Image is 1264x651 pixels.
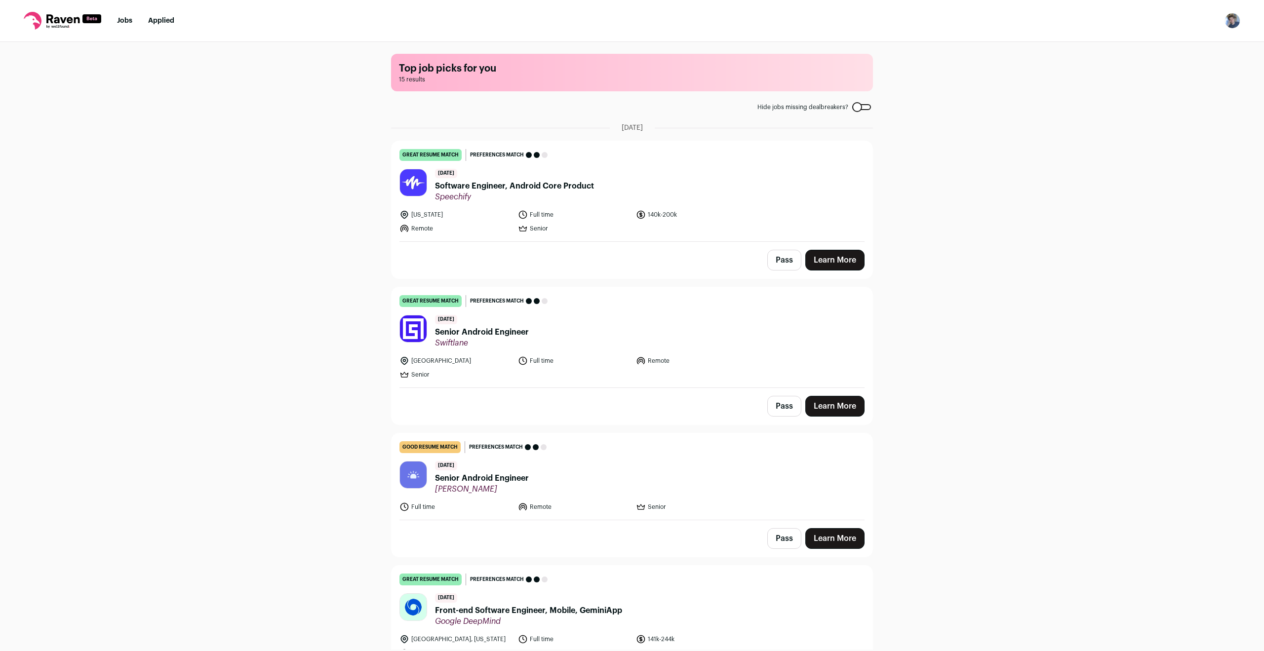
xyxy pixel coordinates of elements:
[399,149,462,161] div: great resume match
[399,441,461,453] div: good resume match
[435,315,457,324] span: [DATE]
[399,224,512,233] li: Remote
[400,594,427,620] img: 9ee2107a0aa082fe00f721640c72c5b16d694b47298ecf183428425849aa8dc8.jpg
[518,634,631,644] li: Full time
[518,210,631,220] li: Full time
[805,250,865,270] a: Learn More
[435,593,457,603] span: [DATE]
[636,634,749,644] li: 141k-244k
[392,433,872,520] a: good resume match Preferences match [DATE] Senior Android Engineer [PERSON_NAME] Full time Remote...
[435,338,529,348] span: Swiftlane
[435,461,457,470] span: [DATE]
[767,528,801,549] button: Pass
[757,103,848,111] span: Hide jobs missing dealbreakers?
[392,141,872,241] a: great resume match Preferences match [DATE] Software Engineer, Android Core Product Speechify [US...
[435,326,529,338] span: Senior Android Engineer
[470,574,524,584] span: Preferences match
[470,150,524,160] span: Preferences match
[636,502,749,512] li: Senior
[805,396,865,417] a: Learn More
[117,17,132,24] a: Jobs
[399,502,512,512] li: Full time
[636,356,749,366] li: Remote
[435,484,529,494] span: [PERSON_NAME]
[435,180,594,192] span: Software Engineer, Android Core Product
[435,605,622,616] span: Front-end Software Engineer, Mobile, GeminiApp
[518,224,631,233] li: Senior
[767,250,801,270] button: Pass
[399,210,512,220] li: [US_STATE]
[399,295,462,307] div: great resume match
[399,62,865,76] h1: Top job picks for you
[622,123,643,133] span: [DATE]
[470,296,524,306] span: Preferences match
[469,442,523,452] span: Preferences match
[400,461,427,488] img: 872109ae19c1f9afae06dcdacd07d5b4cdce3d69f6eab745c5e71945c5ff7d24.jpg
[435,472,529,484] span: Senior Android Engineer
[399,574,462,585] div: great resume match
[399,634,512,644] li: [GEOGRAPHIC_DATA], [US_STATE]
[1224,13,1240,29] img: 18425800-medium_jpg
[518,356,631,366] li: Full time
[400,315,427,342] img: b2b56ff841e277dc7c1447f0a2642759102c18055e941526122a29ca38b56c26.jpg
[805,528,865,549] a: Learn More
[435,169,457,178] span: [DATE]
[435,616,622,626] span: Google DeepMind
[767,396,801,417] button: Pass
[636,210,749,220] li: 140k-200k
[400,169,427,196] img: 59b05ed76c69f6ff723abab124283dfa738d80037756823f9fc9e3f42b66bce3.jpg
[518,502,631,512] li: Remote
[392,287,872,387] a: great resume match Preferences match [DATE] Senior Android Engineer Swiftlane [GEOGRAPHIC_DATA] F...
[435,192,594,202] span: Speechify
[148,17,174,24] a: Applied
[399,76,865,83] span: 15 results
[1224,13,1240,29] button: Open dropdown
[399,356,512,366] li: [GEOGRAPHIC_DATA]
[399,370,512,380] li: Senior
